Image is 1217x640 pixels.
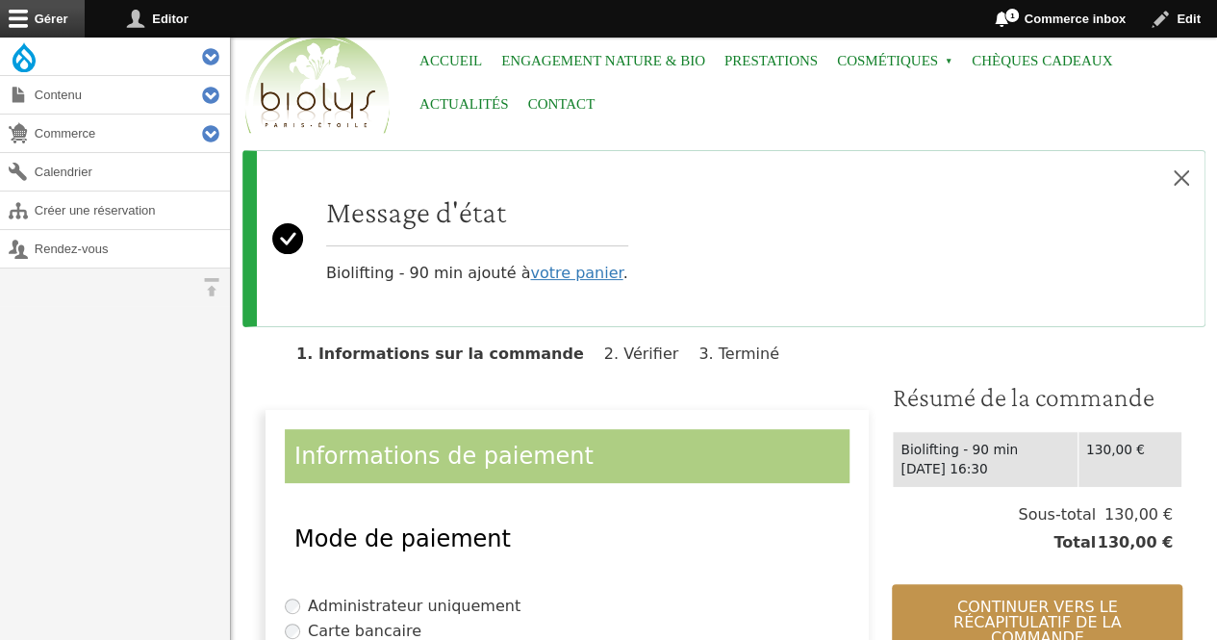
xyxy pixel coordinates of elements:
[294,525,511,552] span: Mode de paiement
[419,39,482,83] a: Accueil
[900,461,987,476] time: [DATE] 16:30
[326,193,628,285] div: Biolifting - 90 min ajouté à .
[698,345,795,363] li: Terminé
[900,440,1069,460] div: Biolifting - 90 min
[242,150,1205,327] div: Message d'état
[604,345,694,363] li: Vérifier
[1018,503,1096,526] span: Sous-total
[892,381,1182,414] h3: Résumé de la commande
[945,58,952,65] span: »
[326,193,628,230] h2: Message d'état
[528,83,596,126] a: Contact
[1096,503,1173,526] span: 130,00 €
[837,39,952,83] span: Cosmétiques
[1078,431,1181,487] td: 130,00 €
[972,39,1112,83] a: Chèques cadeaux
[296,345,599,363] li: Informations sur la commande
[1004,8,1020,23] span: 1
[501,39,705,83] a: Engagement Nature & Bio
[419,83,509,126] a: Actualités
[1053,531,1096,554] span: Total
[192,269,230,306] button: Orientation horizontale
[294,443,594,470] span: Informations de paiement
[272,166,303,311] svg: Success:
[530,264,622,282] a: votre panier
[241,29,394,139] img: Accueil
[1158,151,1204,205] button: Close
[308,595,520,618] label: Administrateur uniquement
[724,39,818,83] a: Prestations
[1096,531,1173,554] span: 130,00 €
